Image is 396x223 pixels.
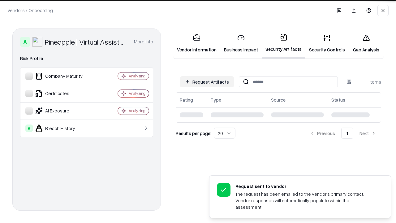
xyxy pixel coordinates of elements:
div: A [25,125,33,132]
button: 1 [341,128,353,139]
a: Business Impact [220,29,262,58]
div: Pineapple | Virtual Assistant Agency [45,37,127,47]
div: 1 items [356,79,381,85]
div: AI Exposure [25,107,99,115]
div: Risk Profile [20,55,153,62]
div: Source [271,97,286,103]
div: The request has been emailed to the vendor’s primary contact. Vendor responses will automatically... [235,191,376,210]
div: Analyzing [129,108,145,113]
a: Vendor Information [173,29,220,58]
div: Request sent to vendor [235,183,376,190]
div: Company Maturity [25,72,99,80]
button: More info [134,36,153,47]
a: Security Controls [305,29,349,58]
div: A [20,37,30,47]
div: Rating [180,97,193,103]
div: Analyzing [129,73,145,79]
p: Results per page: [176,130,211,137]
p: Vendors / Onboarding [7,7,53,14]
button: Request Artifacts [180,76,234,87]
div: Certificates [25,90,99,97]
div: Status [331,97,345,103]
a: Gap Analysis [349,29,384,58]
a: Security Artifacts [262,28,305,59]
div: Type [211,97,221,103]
div: Breach History [25,125,99,132]
img: Pineapple | Virtual Assistant Agency [32,37,42,47]
div: Analyzing [129,91,145,96]
nav: pagination [305,128,381,139]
